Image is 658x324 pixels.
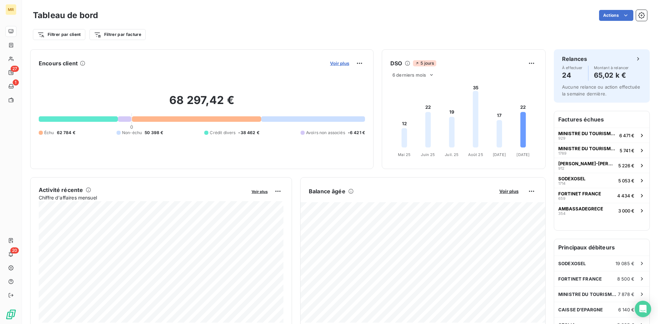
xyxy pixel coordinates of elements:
[497,188,521,194] button: Voir plus
[558,211,565,216] span: 354
[635,301,651,317] div: Open Intercom Messenger
[468,152,483,157] tspan: Août 25
[558,166,564,170] span: 912
[558,161,616,166] span: [PERSON_NAME]-[PERSON_NAME]
[618,291,634,297] span: 7 878 €
[617,193,634,198] span: 4 434 €
[445,152,459,157] tspan: Juil. 25
[558,176,585,181] span: SODEXOSEL
[390,59,402,67] h6: DSO
[348,130,365,136] span: -6 421 €
[554,239,649,256] h6: Principaux débiteurs
[554,143,649,158] button: MINISTRE DU TOURISME DE [GEOGRAPHIC_DATA]17895 741 €
[10,247,19,254] span: 20
[619,133,634,138] span: 6 471 €
[558,196,565,200] span: 659
[252,189,268,194] span: Voir plus
[516,152,529,157] tspan: [DATE]
[620,148,634,153] span: 5 741 €
[554,128,649,143] button: MINISTRE DU TOURISME DE [GEOGRAPHIC_DATA]9296 471 €
[309,187,345,195] h6: Balance âgée
[11,66,19,72] span: 27
[554,203,649,218] button: AMBASSADEGRECE3543 000 €
[618,208,634,213] span: 3 000 €
[392,72,426,78] span: 6 derniers mois
[57,130,75,136] span: 62 784 €
[618,307,634,312] span: 6 140 €
[594,70,629,81] h4: 65,02 k €
[594,66,629,70] span: Montant à relancer
[499,189,519,194] span: Voir plus
[330,61,349,66] span: Voir plus
[558,146,617,151] span: MINISTRE DU TOURISME DE [GEOGRAPHIC_DATA]
[562,55,587,63] h6: Relances
[33,9,98,22] h3: Tableau de bord
[5,309,16,320] img: Logo LeanPay
[618,163,634,168] span: 5 226 €
[39,93,365,114] h2: 68 297,42 €
[616,261,634,266] span: 19 085 €
[145,130,163,136] span: 50 398 €
[558,181,565,185] span: 1714
[558,131,617,136] span: MINISTRE DU TOURISME DE [GEOGRAPHIC_DATA]
[558,136,565,140] span: 929
[398,152,411,157] tspan: Mai 25
[122,130,142,136] span: Non-échu
[558,276,602,282] span: FORTINET FRANCE
[421,152,435,157] tspan: Juin 25
[618,178,634,183] span: 5 053 €
[39,186,83,194] h6: Activité récente
[13,79,19,86] span: 1
[558,206,603,211] span: AMBASSADEGRECE
[558,151,566,155] span: 1789
[554,173,649,188] button: SODEXOSEL17145 053 €
[44,130,54,136] span: Échu
[210,130,235,136] span: Crédit divers
[413,60,436,66] span: 5 jours
[328,60,351,66] button: Voir plus
[599,10,633,21] button: Actions
[558,291,618,297] span: MINISTRE DU TOURISME DE [GEOGRAPHIC_DATA]
[562,70,583,81] h4: 24
[5,4,16,15] div: MR
[249,188,270,194] button: Voir plus
[554,188,649,203] button: FORTINET FRANCE6594 434 €
[558,307,603,312] span: CAISSE D'EPARGNE
[89,29,146,40] button: Filtrer par facture
[39,194,247,201] span: Chiffre d'affaires mensuel
[558,191,601,196] span: FORTINET FRANCE
[617,276,634,282] span: 8 500 €
[238,130,259,136] span: -38 462 €
[558,261,586,266] span: SODEXOSEL
[562,66,583,70] span: À effectuer
[554,111,649,128] h6: Factures échues
[130,124,133,130] span: 0
[554,158,649,173] button: [PERSON_NAME]-[PERSON_NAME]9125 226 €
[33,29,85,40] button: Filtrer par client
[306,130,345,136] span: Avoirs non associés
[493,152,506,157] tspan: [DATE]
[39,59,78,67] h6: Encours client
[562,84,640,96] span: Aucune relance ou action effectuée la semaine dernière.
